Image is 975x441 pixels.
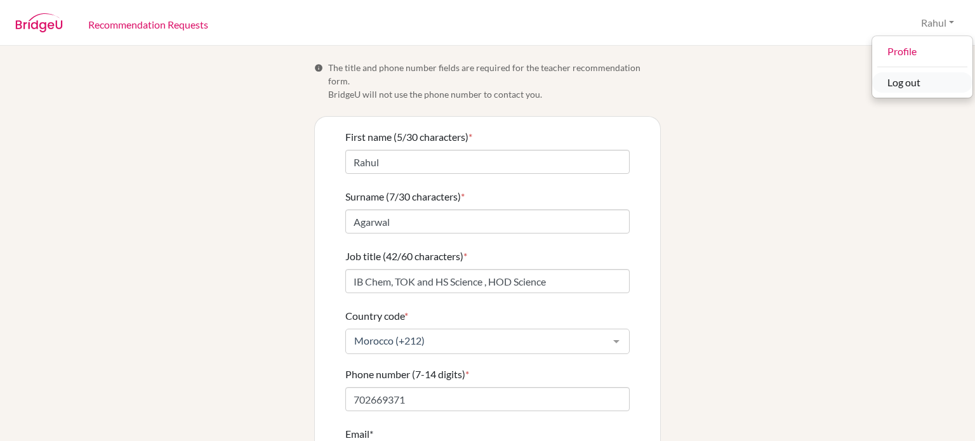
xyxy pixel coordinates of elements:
a: Recommendation Requests [78,2,218,46]
label: First name (5/30 characters) [345,129,472,145]
div: Rahul [872,36,973,98]
label: Surname (7/30 characters) [345,189,465,204]
button: Log out [872,72,972,93]
span: Morocco (+212) [351,334,604,347]
label: Job title (42/60 characters) [345,249,467,264]
a: Profile [872,41,972,62]
input: Enter your first name [345,150,630,174]
span: Info [314,63,323,72]
button: Rahul [915,11,960,35]
label: Phone number (7-14 digits) [345,367,469,382]
label: Country code [345,308,408,324]
img: BridgeU logo [15,13,63,32]
input: Enter your number [345,387,630,411]
span: The title and phone number fields are required for the teacher recommendation form. BridgeU will ... [328,61,661,101]
input: Enter your surname [345,209,630,234]
input: Enter your job title [345,269,630,293]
